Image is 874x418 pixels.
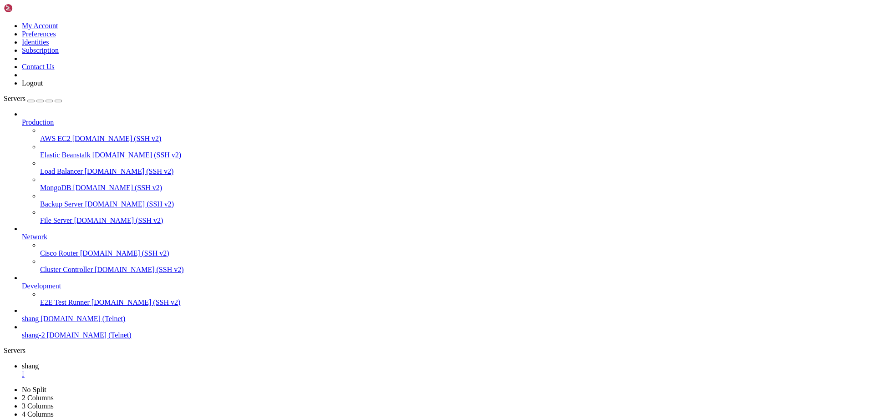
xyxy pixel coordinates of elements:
a: shang-2 [DOMAIN_NAME] (Telnet) [22,331,870,339]
a: Contact Us [22,63,55,71]
a: MongoDB [DOMAIN_NAME] (SSH v2) [40,184,870,192]
a: Load Balancer [DOMAIN_NAME] (SSH v2) [40,167,870,176]
a: shang [22,362,870,378]
a: Servers [4,95,62,102]
span: File Server [40,217,72,224]
a: AWS EC2 [DOMAIN_NAME] (SSH v2) [40,135,870,143]
span: E2E Test Runner [40,298,90,306]
a: Backup Server [DOMAIN_NAME] (SSH v2) [40,200,870,208]
a: 3 Columns [22,402,54,410]
span: shang-2 [22,331,45,339]
span: [DOMAIN_NAME] (SSH v2) [73,184,162,191]
a: 2 Columns [22,394,54,402]
span: shang [22,315,39,322]
li: Backup Server [DOMAIN_NAME] (SSH v2) [40,192,870,208]
a: Cluster Controller [DOMAIN_NAME] (SSH v2) [40,266,870,274]
li: shang-2 [DOMAIN_NAME] (Telnet) [22,323,870,339]
li: MongoDB [DOMAIN_NAME] (SSH v2) [40,176,870,192]
div: Servers [4,347,870,355]
li: Production [22,110,870,225]
a: File Server [DOMAIN_NAME] (SSH v2) [40,217,870,225]
li: E2E Test Runner [DOMAIN_NAME] (SSH v2) [40,290,870,307]
span: [DOMAIN_NAME] (SSH v2) [80,249,169,257]
li: Elastic Beanstalk [DOMAIN_NAME] (SSH v2) [40,143,870,159]
span: [DOMAIN_NAME] (SSH v2) [92,151,182,159]
span: [DOMAIN_NAME] (SSH v2) [74,217,163,224]
a: No Split [22,386,46,393]
span: MongoDB [40,184,71,191]
a: Cisco Router [DOMAIN_NAME] (SSH v2) [40,249,870,257]
a: Subscription [22,46,59,54]
span: [DOMAIN_NAME] (SSH v2) [85,167,174,175]
li: File Server [DOMAIN_NAME] (SSH v2) [40,208,870,225]
span: [DOMAIN_NAME] (SSH v2) [95,266,184,273]
a: 4 Columns [22,410,54,418]
a:  [22,370,870,378]
span: Cisco Router [40,249,78,257]
a: Elastic Beanstalk [DOMAIN_NAME] (SSH v2) [40,151,870,159]
span: Network [22,233,47,241]
a: Development [22,282,870,290]
span: Elastic Beanstalk [40,151,91,159]
li: Cluster Controller [DOMAIN_NAME] (SSH v2) [40,257,870,274]
span: Servers [4,95,25,102]
a: Identities [22,38,49,46]
span: [DOMAIN_NAME] (SSH v2) [91,298,181,306]
a: My Account [22,22,58,30]
img: Shellngn [4,4,56,13]
span: [DOMAIN_NAME] (Telnet) [47,331,132,339]
span: AWS EC2 [40,135,71,142]
a: shang [DOMAIN_NAME] (Telnet) [22,315,870,323]
a: E2E Test Runner [DOMAIN_NAME] (SSH v2) [40,298,870,307]
li: shang [DOMAIN_NAME] (Telnet) [22,307,870,323]
span: Development [22,282,61,290]
a: Preferences [22,30,56,38]
li: Development [22,274,870,307]
li: AWS EC2 [DOMAIN_NAME] (SSH v2) [40,126,870,143]
li: Network [22,225,870,274]
span: Load Balancer [40,167,83,175]
span: [DOMAIN_NAME] (SSH v2) [72,135,162,142]
a: Production [22,118,870,126]
a: Network [22,233,870,241]
span: Production [22,118,54,126]
span: [DOMAIN_NAME] (SSH v2) [85,200,174,208]
li: Cisco Router [DOMAIN_NAME] (SSH v2) [40,241,870,257]
span: Backup Server [40,200,83,208]
li: Load Balancer [DOMAIN_NAME] (SSH v2) [40,159,870,176]
span: Cluster Controller [40,266,93,273]
a: Logout [22,79,43,87]
span: shang [22,362,39,370]
span: [DOMAIN_NAME] (Telnet) [41,315,125,322]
